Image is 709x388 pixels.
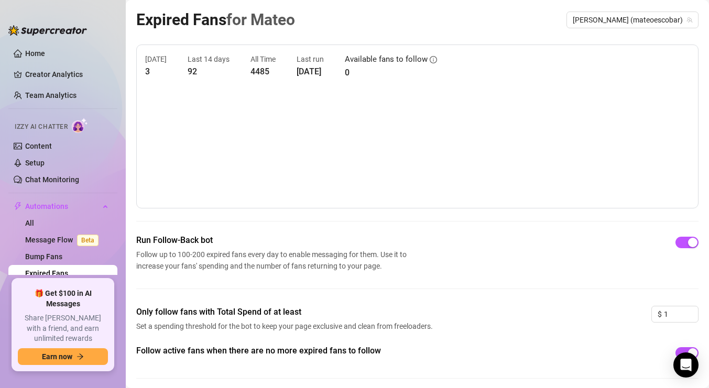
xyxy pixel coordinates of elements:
[72,118,88,133] img: AI Chatter
[25,236,103,244] a: Message FlowBeta
[136,345,436,357] span: Follow active fans when there are no more expired fans to follow
[77,353,84,360] span: arrow-right
[136,306,436,318] span: Only follow fans with Total Spend of at least
[250,65,276,78] article: 4485
[250,53,276,65] article: All Time
[673,352,699,378] div: Open Intercom Messenger
[25,269,68,278] a: Expired Fans
[18,313,108,344] span: Share [PERSON_NAME] with a friend, and earn unlimited rewards
[297,53,324,65] article: Last run
[297,65,324,78] article: [DATE]
[345,53,428,66] article: Available fans to follow
[14,202,22,210] span: thunderbolt
[18,348,108,365] button: Earn nowarrow-right
[25,252,62,261] a: Bump Fans
[25,175,79,184] a: Chat Monitoring
[25,159,45,167] a: Setup
[145,53,167,65] article: [DATE]
[18,289,108,309] span: 🎁 Get $100 in AI Messages
[188,53,230,65] article: Last 14 days
[25,198,100,215] span: Automations
[42,352,72,361] span: Earn now
[77,235,99,246] span: Beta
[136,7,295,32] article: Expired Fans
[430,56,437,63] span: info-circle
[145,65,167,78] article: 3
[8,25,87,36] img: logo-BBDzfeDw.svg
[25,66,109,83] a: Creator Analytics
[226,10,295,29] span: for Mateo
[664,306,698,322] input: 0.00
[25,49,45,58] a: Home
[25,219,34,227] a: All
[136,234,411,247] span: Run Follow-Back bot
[25,91,77,99] a: Team Analytics
[686,17,693,23] span: team
[136,320,436,332] span: Set a spending threshold for the bot to keep your page exclusive and clean from freeloaders.
[188,65,230,78] article: 92
[136,249,411,272] span: Follow up to 100-200 expired fans every day to enable messaging for them. Use it to increase your...
[573,12,692,28] span: Mateo (mateoescobar)
[25,142,52,150] a: Content
[15,122,68,132] span: Izzy AI Chatter
[345,66,437,79] article: 0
